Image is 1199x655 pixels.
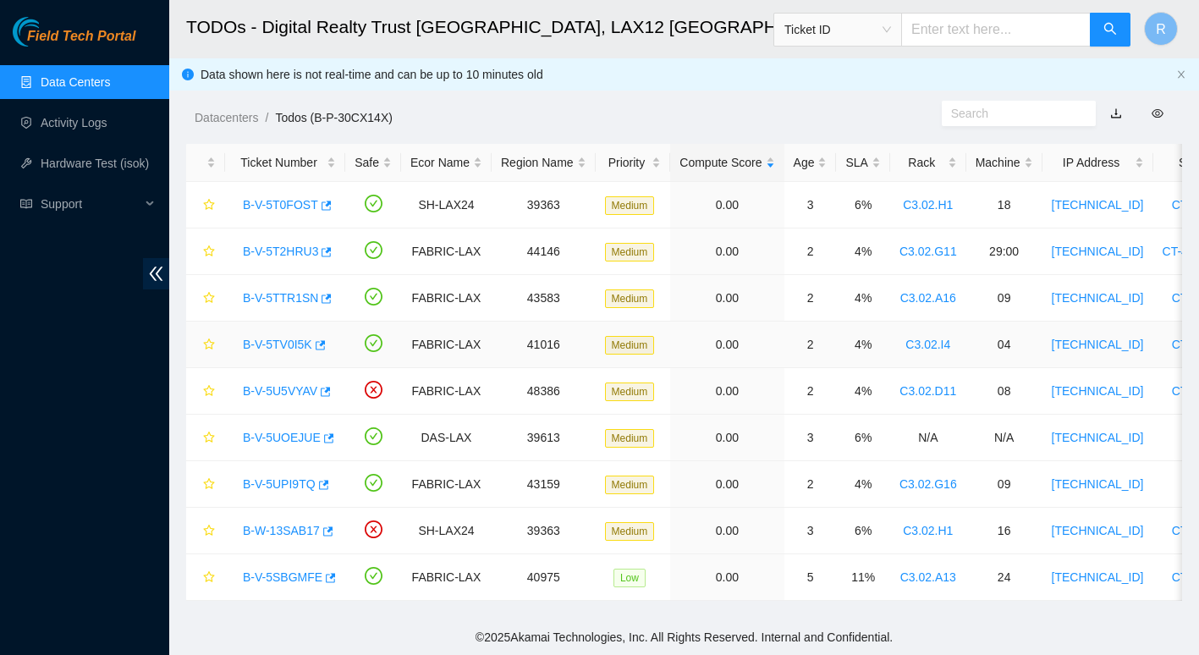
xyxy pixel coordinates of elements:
[836,275,889,322] td: 4%
[20,198,32,210] span: read
[365,241,382,259] span: check-circle
[492,461,596,508] td: 43159
[605,243,655,261] span: Medium
[966,554,1042,601] td: 24
[1176,69,1186,80] button: close
[1052,477,1144,491] a: [TECHNICAL_ID]
[13,17,85,47] img: Akamai Technologies
[605,336,655,355] span: Medium
[784,182,837,228] td: 3
[41,116,107,129] a: Activity Logs
[492,554,596,601] td: 40975
[1052,524,1144,537] a: [TECHNICAL_ID]
[605,196,655,215] span: Medium
[1103,22,1117,38] span: search
[203,292,215,305] span: star
[1052,291,1144,305] a: [TECHNICAL_ID]
[492,322,596,368] td: 41016
[1090,13,1130,47] button: search
[401,415,492,461] td: DAS-LAX
[966,368,1042,415] td: 08
[966,415,1042,461] td: N/A
[899,245,957,258] a: C3.02.G11
[836,554,889,601] td: 11%
[195,331,216,358] button: star
[836,508,889,554] td: 6%
[966,322,1042,368] td: 04
[836,415,889,461] td: 6%
[243,570,322,584] a: B-V-5SBGMFE
[41,157,149,170] a: Hardware Test (isok)
[605,383,655,401] span: Medium
[41,187,140,221] span: Support
[169,619,1199,655] footer: © 2025 Akamai Technologies, Inc. All Rights Reserved. Internal and Confidential.
[784,17,891,42] span: Ticket ID
[195,111,258,124] a: Datacenters
[784,368,837,415] td: 2
[605,476,655,494] span: Medium
[899,477,957,491] a: C3.02.G16
[203,478,215,492] span: star
[401,182,492,228] td: SH-LAX24
[966,275,1042,322] td: 09
[1110,107,1122,120] a: download
[365,520,382,538] span: close-circle
[27,29,135,45] span: Field Tech Portal
[784,228,837,275] td: 2
[243,338,312,351] a: B-V-5TV0I5K
[836,322,889,368] td: 4%
[243,384,317,398] a: B-V-5U5VYAV
[401,368,492,415] td: FABRIC-LAX
[243,291,318,305] a: B-V-5TTR1SN
[265,111,268,124] span: /
[203,385,215,399] span: star
[401,275,492,322] td: FABRIC-LAX
[605,429,655,448] span: Medium
[1156,19,1166,40] span: R
[243,524,320,537] a: B-W-13SAB17
[899,384,956,398] a: C3.02.D11
[836,368,889,415] td: 4%
[1097,100,1135,127] button: download
[836,228,889,275] td: 4%
[836,461,889,508] td: 4%
[900,570,956,584] a: C3.02.A13
[492,508,596,554] td: 39363
[966,182,1042,228] td: 18
[605,522,655,541] span: Medium
[1052,245,1144,258] a: [TECHNICAL_ID]
[203,245,215,259] span: star
[195,517,216,544] button: star
[492,275,596,322] td: 43583
[1052,198,1144,212] a: [TECHNICAL_ID]
[670,415,784,461] td: 0.00
[203,199,215,212] span: star
[203,571,215,585] span: star
[1052,431,1144,444] a: [TECHNICAL_ID]
[203,525,215,538] span: star
[401,554,492,601] td: FABRIC-LAX
[203,339,215,352] span: star
[401,228,492,275] td: FABRIC-LAX
[836,182,889,228] td: 6%
[41,75,110,89] a: Data Centers
[243,477,316,491] a: B-V-5UPI9TQ
[492,228,596,275] td: 44146
[401,508,492,554] td: SH-LAX24
[365,427,382,445] span: check-circle
[401,322,492,368] td: FABRIC-LAX
[784,461,837,508] td: 2
[901,13,1091,47] input: Enter text here...
[613,569,646,587] span: Low
[784,275,837,322] td: 2
[275,111,393,124] a: Todos (B-P-30CX14X)
[784,508,837,554] td: 3
[670,275,784,322] td: 0.00
[195,284,216,311] button: star
[365,334,382,352] span: check-circle
[492,368,596,415] td: 48386
[243,245,318,258] a: B-V-5T2HRU3
[195,191,216,218] button: star
[401,461,492,508] td: FABRIC-LAX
